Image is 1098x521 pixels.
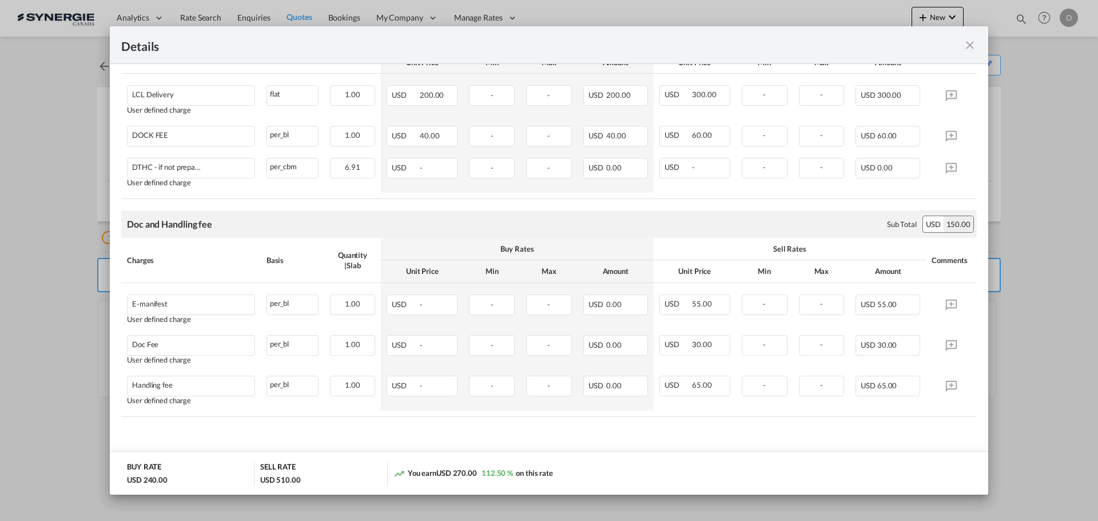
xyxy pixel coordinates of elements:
span: - [420,300,423,309]
p: DG Cargo [11,31,843,43]
span: - [491,131,494,140]
div: Doc and Handling fee [127,218,212,230]
div: BUY RATE [127,462,161,475]
span: USD [392,131,418,140]
span: - [820,130,823,140]
span: USD [392,90,418,100]
span: - [491,300,494,309]
span: - [820,90,823,99]
span: USD [861,90,876,100]
th: Comments [926,238,977,283]
span: - [547,163,550,172]
span: 1.00 [345,299,360,308]
p: Delivery S&J - 157.28+35%FSC + 50 DG [11,31,843,43]
span: USD [588,300,605,309]
div: per_bl [267,376,318,391]
span: 200.00 [420,90,444,100]
th: Max [793,260,850,283]
span: USD [588,340,605,349]
md-icon: icon-trending-up [393,468,405,479]
span: USD [392,381,418,390]
span: 300.00 [877,90,901,100]
div: USD 510.00 [260,475,301,485]
span: 55.00 [877,300,897,309]
span: - [763,90,766,99]
span: USD [665,299,691,308]
span: USD [861,340,876,349]
div: per_bl [267,295,318,309]
span: USD [861,381,876,390]
div: You earn on this rate [393,468,553,480]
span: 0.00 [606,300,622,309]
span: 40.00 [420,131,440,140]
span: - [547,90,550,100]
span: USD [665,162,691,172]
div: Quantity | Slab [330,250,376,271]
span: USD [665,130,691,140]
span: - [491,163,494,172]
div: flat [267,86,318,100]
div: User defined charge [127,106,255,114]
span: USD [392,300,418,309]
span: 60.00 [877,131,897,140]
div: per_bl [267,336,318,350]
span: - [763,162,766,172]
span: 200.00 [606,90,630,100]
span: - [547,340,550,349]
span: USD [392,340,418,349]
span: USD 270.00 [436,468,477,478]
span: - [420,381,423,390]
div: User defined charge [127,178,255,187]
div: User defined charge [127,315,255,324]
div: DTHC - if not prepaid will be billed at cost + disbursement fee 3 per centmin 25USD [132,163,201,172]
div: Sub Total [887,219,917,229]
div: Sell Rates [659,244,920,254]
md-icon: icon-close fg-AAA8AD m-0 cursor [963,38,977,52]
span: USD [861,131,876,140]
div: USD 240.00 [127,475,168,485]
span: 30.00 [692,340,712,349]
th: Unit Price [381,260,463,283]
span: 1.00 [345,130,360,140]
span: USD [665,340,691,349]
p: Applicable if Synergie is responsible to submit Per E-manifest and per HBL Frob ACI filing: 50$ u... [11,69,843,117]
span: USD [588,131,605,140]
div: LCL Delivery [132,90,174,99]
p: 4 pal 80*120*180 Total weight 900 KGS [11,11,843,23]
span: 1.00 [345,340,360,349]
span: - [491,90,494,100]
div: Buy Rates [387,244,647,254]
span: - [491,381,494,390]
span: USD [588,163,605,172]
th: Min [463,260,520,283]
span: 0.00 [606,381,622,390]
span: 0.00 [606,340,622,349]
span: - [420,163,423,172]
span: USD [588,90,605,100]
div: Handling fee [132,381,173,389]
span: USD [665,90,691,99]
div: 150.00 [944,216,973,232]
span: 65.00 [692,380,712,389]
span: - [820,380,823,389]
div: Doc Fee [132,340,158,349]
span: - [763,340,766,349]
span: 55.00 [692,299,712,308]
div: SELL RATE [260,462,296,475]
div: per_cbm [267,158,318,173]
body: Editor, editor6 [11,11,843,43]
span: - [692,162,695,172]
div: Basis [266,255,319,265]
th: Amount [850,260,926,283]
span: USD [861,300,876,309]
span: 60.00 [692,130,712,140]
span: USD [861,163,876,172]
span: 1.00 [345,90,360,99]
p: HERPORT REQUEST : [URL][DOMAIN_NAME] [11,11,843,23]
span: 65.00 [877,381,897,390]
span: - [547,131,550,140]
md-dialog: Port of Loading ... [110,26,988,495]
span: - [820,340,823,349]
span: 0.00 [606,163,622,172]
div: Charges [127,255,255,265]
